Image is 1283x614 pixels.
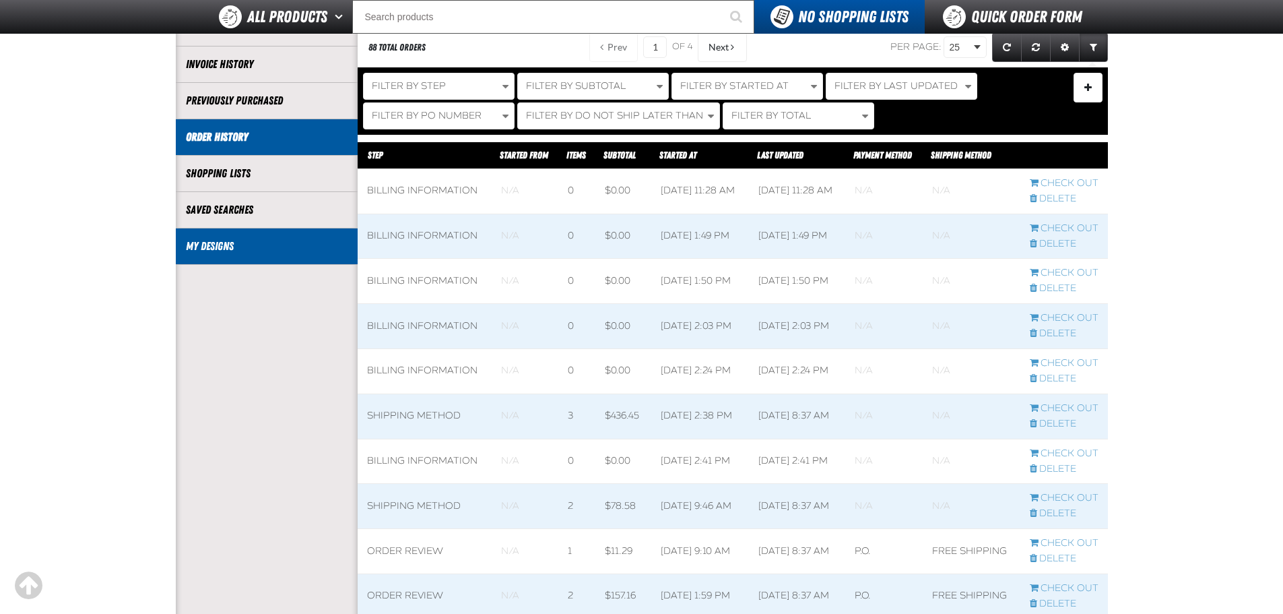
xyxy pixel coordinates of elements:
td: Blank [923,259,1020,304]
a: Continue checkout started from [1030,537,1098,550]
a: Payment Method [853,150,912,160]
a: Continue checkout started from [1030,177,1098,190]
div: 88 Total Orders [368,41,426,54]
td: 0 [558,214,595,259]
span: Started From [500,150,548,160]
a: Previously Purchased [186,93,348,109]
td: [DATE] 1:50 PM [749,259,845,304]
td: [DATE] 8:37 AM [749,529,845,574]
button: Filter By Last Updated [826,73,977,100]
span: Filter By Started At [680,80,789,92]
a: Continue checkout started from [1030,448,1098,460]
div: Shipping Method [367,500,482,513]
td: [DATE] 8:37 AM [749,484,845,529]
span: Step [368,150,383,160]
td: Blank [492,529,559,574]
td: $0.00 [595,349,651,394]
td: [DATE] 1:49 PM [651,214,748,259]
td: $0.00 [595,439,651,484]
td: [DATE] 2:38 PM [651,394,748,439]
td: [DATE] 2:03 PM [749,304,845,349]
td: Blank [492,484,559,529]
td: [DATE] 9:10 AM [651,529,748,574]
td: Blank [923,349,1020,394]
a: Delete checkout started from [1030,553,1098,565]
div: Billing Information [367,275,482,288]
a: Continue checkout started from [1030,222,1098,235]
div: Billing Information [367,230,482,243]
td: $0.00 [595,259,651,304]
a: Order History [186,129,348,145]
span: Filter By Step [372,80,446,92]
td: Blank [492,439,559,484]
div: Billing Information [367,185,482,197]
td: Blank [923,168,1020,214]
div: Order Review [367,545,482,558]
a: Delete checkout started from [1030,193,1098,206]
td: [DATE] 2:24 PM [651,349,748,394]
td: $0.00 [595,168,651,214]
a: Delete checkout started from [1030,328,1098,340]
td: Blank [492,394,559,439]
td: Blank [492,304,559,349]
span: Shipping Method [931,150,991,160]
span: Filter By Total [731,110,811,121]
a: Reset grid action [1021,32,1051,62]
td: Blank [845,394,923,439]
span: Filter By Do Not Ship Later Than [526,110,703,121]
td: 3 [558,394,595,439]
td: Blank [923,439,1020,484]
td: 1 [558,529,595,574]
button: Filter By Subtotal [517,73,669,100]
div: Scroll to the top [13,571,43,601]
td: P.O. [845,529,923,574]
span: Filter By Last Updated [834,80,958,92]
td: Blank [492,168,559,214]
td: Blank [492,259,559,304]
a: Shopping Lists [186,166,348,181]
a: Continue checkout started from [1030,492,1098,505]
td: Blank [845,168,923,214]
a: Delete checkout started from [1030,282,1098,295]
a: Continue checkout started from [1030,357,1098,370]
th: Row actions [1020,142,1108,169]
a: Saved Searches [186,202,348,218]
a: Delete checkout started from [1030,508,1098,520]
button: Filter By Step [363,73,515,100]
span: No Shopping Lists [798,7,909,26]
td: [DATE] 9:46 AM [651,484,748,529]
td: 0 [558,259,595,304]
td: 0 [558,168,595,214]
div: Billing Information [367,365,482,377]
a: Continue checkout started from [1030,312,1098,325]
span: of 4 [672,41,692,53]
td: Blank [845,259,923,304]
td: $0.00 [595,304,651,349]
td: $436.45 [595,394,651,439]
td: 0 [558,349,595,394]
button: Filter By Started At [671,73,823,100]
td: Blank [923,304,1020,349]
div: Order Review [367,590,482,603]
span: Per page: [890,41,942,53]
input: Current page number [643,36,667,58]
span: Filter By PO Number [372,110,482,121]
td: Blank [845,214,923,259]
td: $0.00 [595,214,651,259]
div: Shipping Method [367,410,482,423]
a: Last Updated [757,150,803,160]
a: Started At [659,150,696,160]
span: Items [566,150,586,160]
td: [DATE] 8:37 AM [749,394,845,439]
a: Delete checkout started from [1030,463,1098,476]
a: Delete checkout started from [1030,238,1098,251]
td: $11.29 [595,529,651,574]
td: Blank [923,214,1020,259]
td: $78.58 [595,484,651,529]
td: [DATE] 11:28 AM [651,168,748,214]
a: Continue checkout started from [1030,402,1098,415]
button: Filter By Total [723,102,874,129]
td: Blank [492,349,559,394]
